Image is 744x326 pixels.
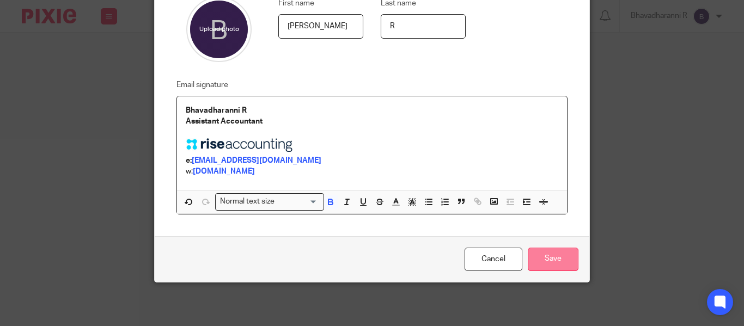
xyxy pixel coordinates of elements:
[218,196,277,207] span: Normal text size
[186,157,192,164] strong: e:
[186,107,263,125] strong: Bhavadharanni R Assistant Accountant
[192,157,321,164] a: [EMAIL_ADDRESS][DOMAIN_NAME]
[176,79,228,90] label: Email signature
[186,138,295,152] img: Image
[186,155,558,177] p: w:
[278,196,318,207] input: Search for option
[465,248,522,271] a: Cancel
[528,248,578,271] input: Save
[215,193,324,210] div: Search for option
[193,168,255,175] a: [DOMAIN_NAME]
